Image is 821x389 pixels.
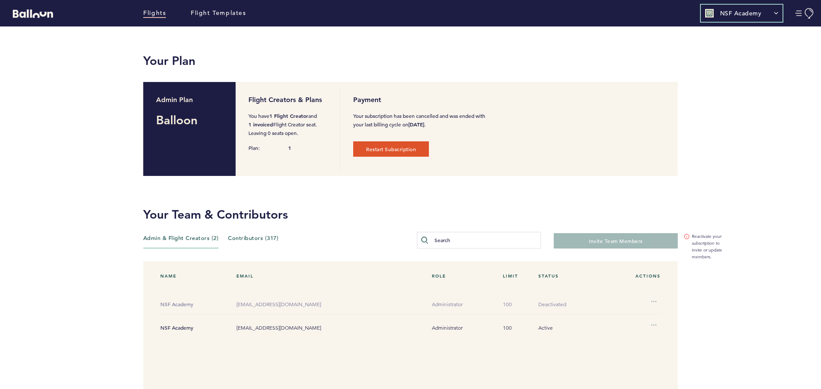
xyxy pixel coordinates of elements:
[432,314,503,337] td: Administrator
[236,274,432,278] div: Email
[432,291,503,314] td: Administrator
[538,314,602,337] td: Active
[248,143,291,152] p: Plan:
[538,274,602,278] div: Status
[143,206,678,223] h1: Your Team & Contributors
[248,120,334,129] p: Flight Creator seat.
[720,9,762,18] p: NSF Academy
[160,291,236,314] td: NSF Academy
[228,229,278,249] button: Contributors (317)
[434,237,450,243] span: Search
[288,143,291,152] b: 1
[248,111,334,120] p: You have and
[160,274,236,278] div: Name
[248,121,273,128] b: 1 invoiced
[228,234,278,242] span: Contributors (317)
[269,112,308,119] b: 1 Flight Creator
[353,111,485,129] p: Your subscription has been cancelled and was ended with your last billing cycle on .
[248,129,334,137] p: Leaving 0 seats open.
[503,291,538,314] td: 100
[503,314,538,337] td: 100
[353,95,485,105] h4: Payment
[554,233,678,249] button: Invite team members
[143,52,678,69] h1: Your Plan
[143,229,219,249] button: Admin & Flight Creators (2)
[143,234,219,242] span: Admin & Flight Creators (2)
[236,314,432,337] td: [EMAIL_ADDRESS][DOMAIN_NAME]
[248,95,334,105] h4: Flight Creators & Plans
[143,9,166,18] a: Flights
[156,111,223,129] h1: Balloon
[156,95,223,105] h4: Admin Plan
[645,297,661,306] svg: More Action
[236,291,432,314] td: [EMAIL_ADDRESS][DOMAIN_NAME]
[701,5,783,22] button: NSF Academy
[645,320,661,330] svg: More Action
[353,141,429,157] button: Restart Subscription
[408,121,424,128] b: [DATE]
[6,9,53,18] a: Balloon
[13,9,53,18] svg: Balloon
[538,291,602,314] td: Deactivated
[160,314,236,337] td: NSF Academy
[191,9,246,18] a: Flight Templates
[692,233,727,260] span: Reactivate your subscription to invite or update members.
[602,274,661,278] div: Actions
[432,274,503,278] div: Role
[795,8,815,19] button: Manage Account
[503,274,538,278] div: Limit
